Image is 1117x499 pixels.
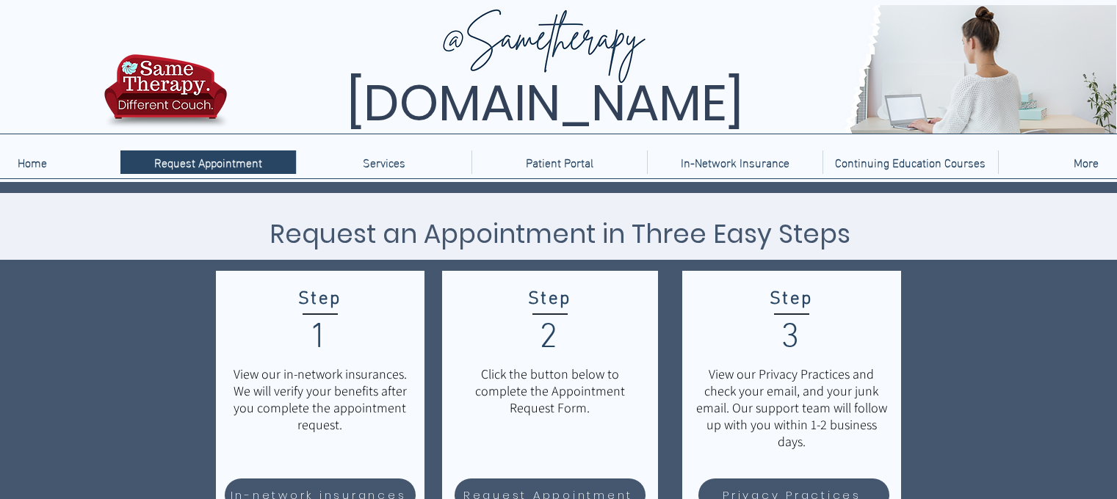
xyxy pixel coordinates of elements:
[227,365,413,433] p: View our in-network insurances. We will verify your benefits after you complete the appointment r...
[347,68,743,138] span: [DOMAIN_NAME]
[539,317,560,360] span: 2
[355,150,413,174] p: Services
[823,150,998,174] a: Continuing Education Courses
[647,150,823,174] a: In-Network Insurance
[673,150,797,174] p: In-Network Insurance
[309,317,330,360] span: 1
[147,150,270,174] p: Request Appointment
[828,150,993,174] p: Continuing Education Courses
[528,288,571,310] span: Step
[100,52,231,139] img: TBH.US
[10,150,54,174] p: Home
[231,5,1116,134] img: Same Therapy, Different Couch. TelebehavioralHealth.US
[781,317,801,360] span: 3
[120,150,296,174] a: Request Appointment
[518,150,601,174] p: Patient Portal
[471,150,647,174] a: Patient Portal
[296,150,471,174] div: Services
[770,288,813,310] span: Step
[199,214,921,253] h3: Request an Appointment in Three Easy Steps
[1066,150,1106,174] p: More
[298,288,341,310] span: Step
[694,365,889,450] p: View our Privacy Practices and check your email, and your junk email. Our support team will follo...
[457,365,643,416] p: Click the button below to complete the Appointment Request Form.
